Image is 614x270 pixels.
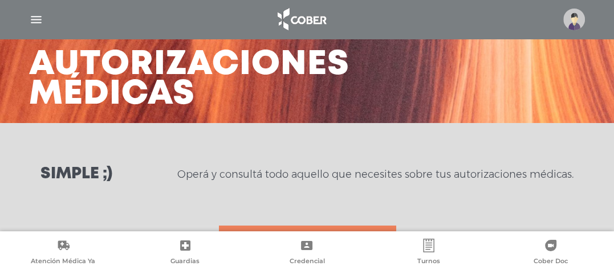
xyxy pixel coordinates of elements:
[31,257,95,267] span: Atención Médica Ya
[246,239,368,268] a: Credencial
[289,257,324,267] span: Credencial
[40,166,112,182] h3: Simple ;)
[177,167,574,181] p: Operá y consultá todo aquello que necesites sobre tus autorizaciones médicas.
[29,13,43,27] img: Cober_menu-lines-white.svg
[490,239,612,268] a: Cober Doc
[271,6,331,33] img: logo_cober_home-white.png
[417,257,440,267] span: Turnos
[563,9,585,30] img: profile-placeholder.svg
[534,257,568,267] span: Cober Doc
[29,50,349,109] h3: Autorizaciones médicas
[368,239,490,268] a: Turnos
[2,239,124,268] a: Atención Médica Ya
[170,257,200,267] span: Guardias
[124,239,246,268] a: Guardias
